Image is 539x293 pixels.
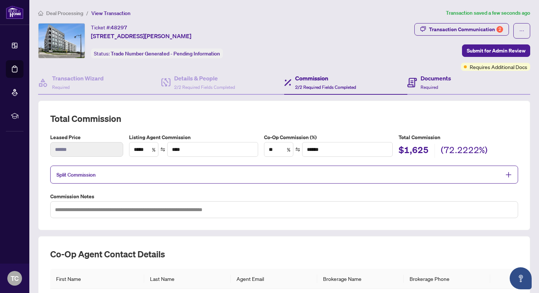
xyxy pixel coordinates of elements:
[441,144,488,158] h2: (72.2222%)
[399,144,429,158] h2: $1,625
[414,23,509,36] button: Transaction Communication2
[496,26,503,33] div: 2
[421,74,451,83] h4: Documents
[6,6,23,19] img: logo
[295,147,300,152] span: swap
[111,24,127,31] span: 48297
[264,133,393,141] label: Co-Op Commission (%)
[446,9,530,17] article: Transaction saved a few seconds ago
[519,28,524,33] span: ellipsis
[295,74,356,83] h4: Commission
[510,267,532,289] button: Open asap
[52,84,70,90] span: Required
[86,9,88,17] li: /
[404,269,490,289] th: Brokerage Phone
[421,84,438,90] span: Required
[11,273,19,283] span: TC
[129,133,258,141] label: Listing Agent Commission
[462,44,530,57] button: Submit for Admin Review
[50,192,518,200] label: Commission Notes
[38,11,43,16] span: home
[50,133,123,141] label: Leased Price
[295,84,356,90] span: 2/2 Required Fields Completed
[50,113,518,124] h2: Total Commission
[160,147,165,152] span: swap
[174,84,235,90] span: 2/2 Required Fields Completed
[231,269,317,289] th: Agent Email
[52,74,104,83] h4: Transaction Wizard
[505,171,512,178] span: plus
[317,269,404,289] th: Brokerage Name
[174,74,235,83] h4: Details & People
[470,63,527,71] span: Requires Additional Docs
[91,32,191,40] span: [STREET_ADDRESS][PERSON_NAME]
[38,23,85,58] img: IMG-W12281327_1.jpg
[91,23,127,32] div: Ticket #:
[467,45,525,57] span: Submit for Admin Review
[144,269,231,289] th: Last Name
[50,269,144,289] th: First Name
[50,248,518,260] h2: Co-op Agent Contact Details
[399,133,518,141] h5: Total Commission
[50,166,518,184] div: Split Commission
[91,48,223,58] div: Status:
[91,10,131,17] span: View Transaction
[46,10,83,17] span: Deal Processing
[56,171,96,178] span: Split Commission
[111,50,220,57] span: Trade Number Generated - Pending Information
[429,23,503,35] div: Transaction Communication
